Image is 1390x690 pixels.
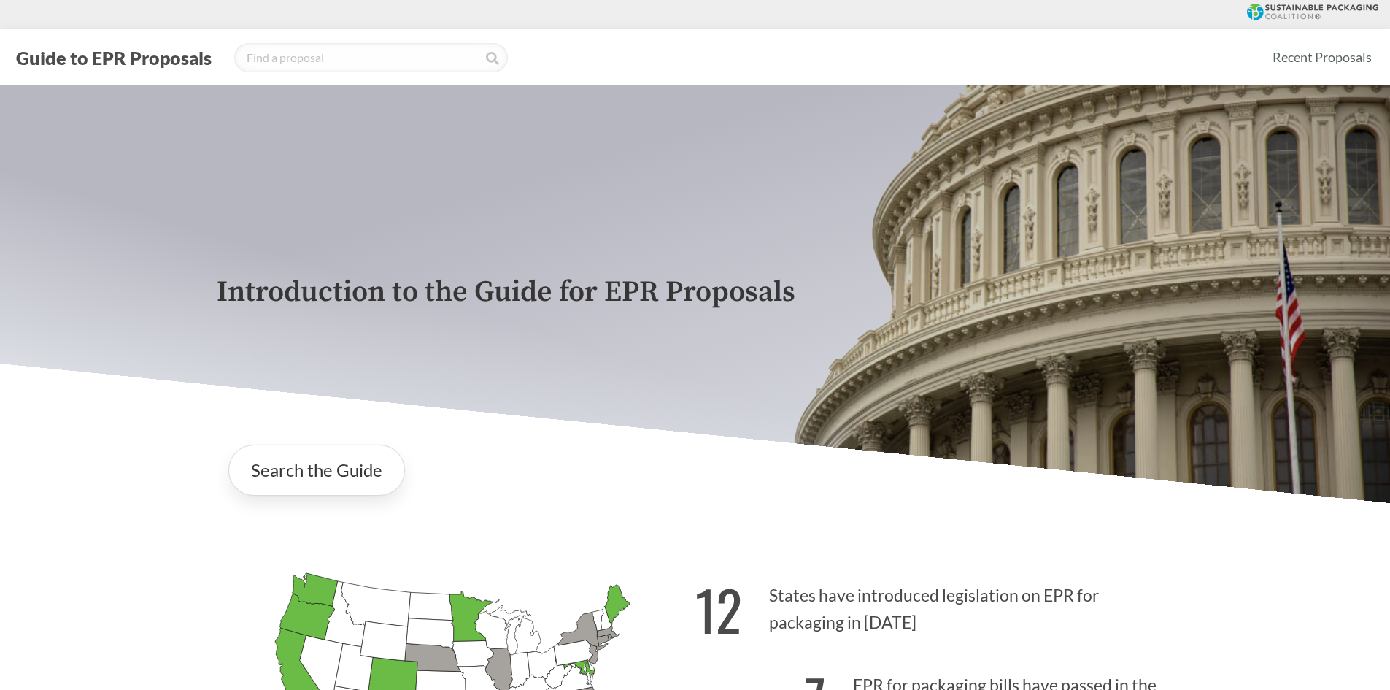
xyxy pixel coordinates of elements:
[228,445,405,496] a: Search the Guide
[695,569,742,650] strong: 12
[695,560,1174,650] p: States have introduced legislation on EPR for packaging in [DATE]
[12,46,216,69] button: Guide to EPR Proposals
[1266,41,1378,74] a: Recent Proposals
[234,43,508,72] input: Find a proposal
[217,276,1174,309] p: Introduction to the Guide for EPR Proposals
